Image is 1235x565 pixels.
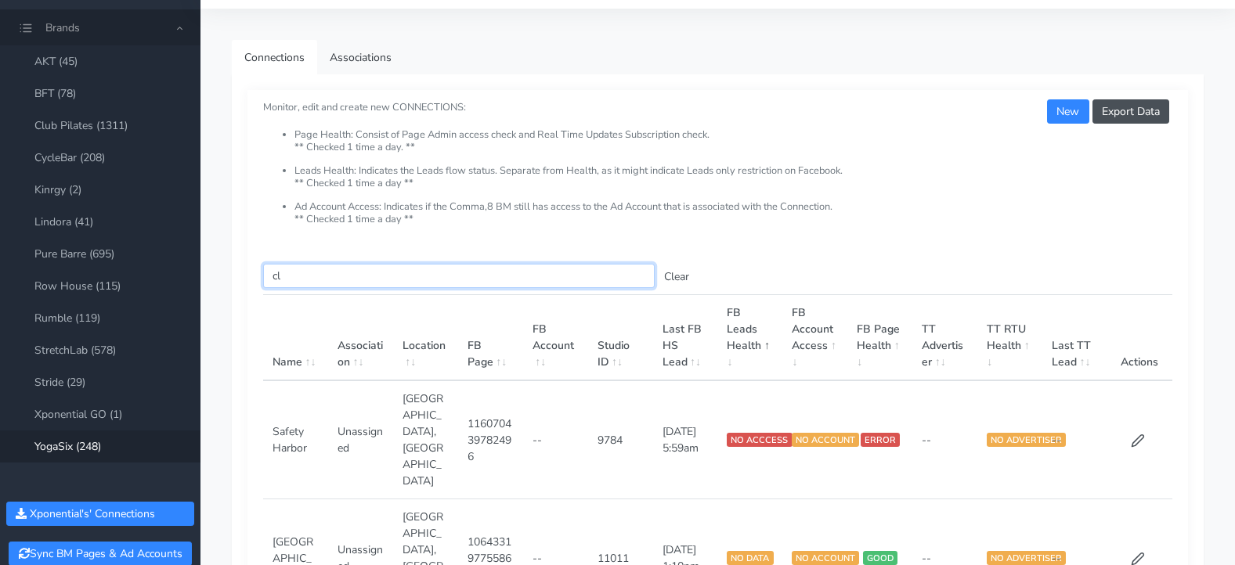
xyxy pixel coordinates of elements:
[912,295,977,381] th: TT Advertiser
[393,295,458,381] th: Location
[1042,380,1107,499] td: --
[863,551,897,565] span: GOOD
[1092,99,1169,124] button: Export Data
[792,551,859,565] span: NO ACCOUNT
[328,380,393,499] td: Unassigned
[653,295,718,381] th: Last FB HS Lead
[294,201,1172,225] li: Ad Account Access: Indicates if the Comma,8 BM still has access to the Ad Account that is associa...
[523,295,588,381] th: FB Account
[727,551,773,565] span: NO DATA
[727,433,792,447] span: NO ACCCESS
[792,433,859,447] span: NO ACCOUNT
[655,265,699,289] button: Clear
[847,295,912,381] th: FB Page Health
[977,295,1042,381] th: TT RTU Health
[317,40,404,75] a: Associations
[987,551,1066,565] span: NO ADVERTISER
[987,433,1066,447] span: NO ADVERTISER
[1107,295,1172,381] th: Actions
[1047,99,1089,124] button: New
[588,380,653,499] td: 9784
[588,295,653,381] th: Studio ID
[458,380,523,499] td: 116070439782496
[294,129,1172,165] li: Page Health: Consist of Page Admin access check and Real Time Updates Subscription check. ** Chec...
[393,380,458,499] td: [GEOGRAPHIC_DATA],[GEOGRAPHIC_DATA]
[328,295,393,381] th: Association
[263,88,1172,225] small: Monitor, edit and create new CONNECTIONS:
[294,165,1172,201] li: Leads Health: Indicates the Leads flow status. Separate from Health, as it might indicate Leads o...
[912,380,977,499] td: --
[45,20,80,35] span: Brands
[232,40,317,75] a: Connections
[6,502,194,526] button: Xponential's' Connections
[1042,295,1107,381] th: Last TT Lead
[782,295,847,381] th: FB Account Access
[861,433,900,447] span: ERROR
[263,264,655,288] input: enter text you want to search
[717,295,782,381] th: FB Leads Health
[523,380,588,499] td: --
[653,380,718,499] td: [DATE] 5:59am
[263,380,328,499] td: Safety Harbor
[458,295,523,381] th: FB Page
[263,295,328,381] th: Name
